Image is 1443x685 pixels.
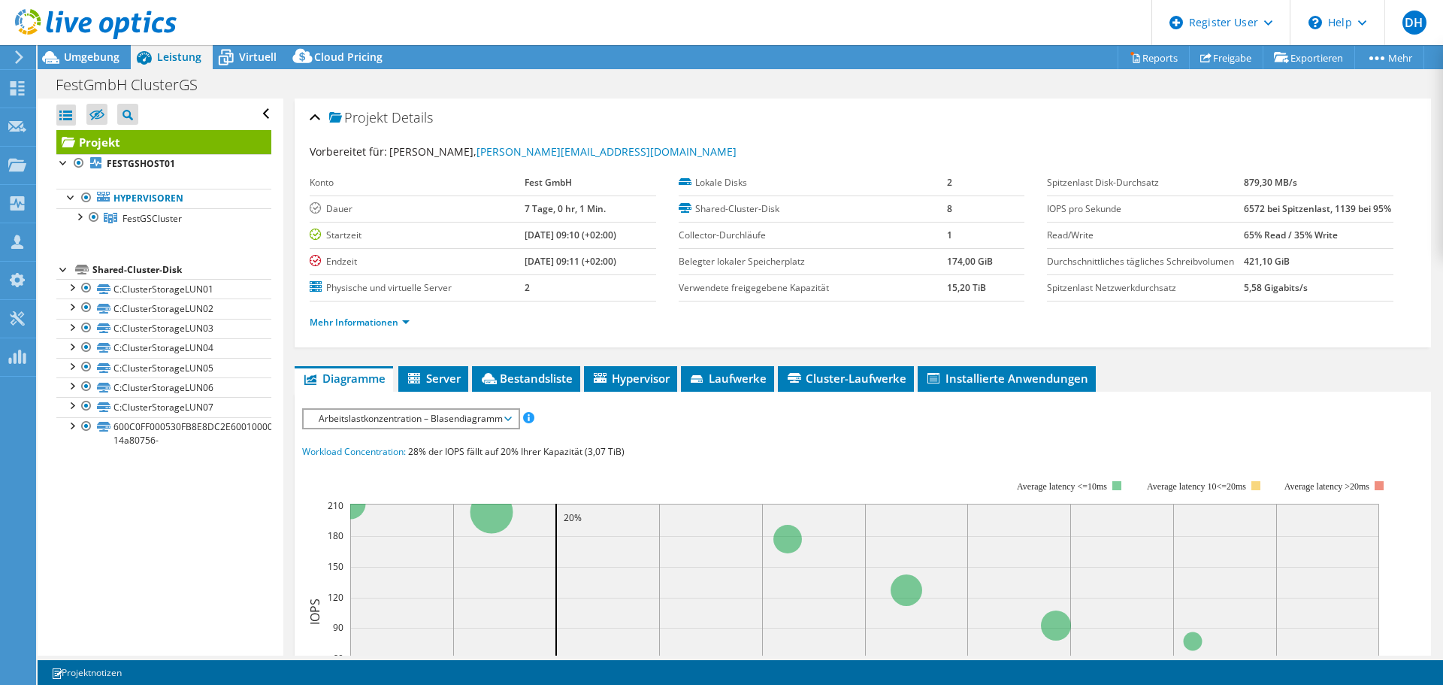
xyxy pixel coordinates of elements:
[476,144,737,159] a: [PERSON_NAME][EMAIL_ADDRESS][DOMAIN_NAME]
[1047,175,1244,190] label: Spitzenlast Disk-Durchsatz
[525,176,572,189] b: Fest GmbH
[328,560,343,573] text: 150
[1308,16,1322,29] svg: \n
[56,358,271,377] a: C:ClusterStorageLUN05
[310,144,387,159] label: Vorbereitet für:
[310,202,525,217] label: Dauer
[389,144,737,159] span: [PERSON_NAME],
[239,50,277,64] span: Virtuell
[1047,280,1244,296] label: Spitzenlast Netzwerkdurchsatz
[307,599,323,625] text: IOPS
[56,299,271,318] a: C:ClusterStorageLUN02
[302,371,386,386] span: Diagramme
[1263,46,1355,69] a: Exportieren
[525,202,606,215] b: 7 Tage, 0 hr, 1 Min.
[1402,11,1426,35] span: DH
[1017,481,1107,492] tspan: Average latency <=10ms
[64,50,119,64] span: Umgebung
[56,417,271,450] a: 600C0FF000530FB8E8DC2E6001000000-14a80756-
[1244,229,1338,241] b: 65% Read / 35% Write
[947,229,952,241] b: 1
[56,279,271,299] a: C:ClusterStorageLUN01
[1244,281,1308,294] b: 5,58 Gigabits/s
[679,254,947,269] label: Belegter lokaler Speicherplatz
[107,157,175,170] b: FESTGSHOST01
[310,280,525,296] label: Physische und virtuelle Server
[49,77,221,93] h1: FestGmbH ClusterGS
[591,371,670,386] span: Hypervisor
[56,208,271,228] a: FestGSCluster
[310,254,525,269] label: Endzeit
[925,371,1088,386] span: Installierte Anwendungen
[785,371,906,386] span: Cluster-Laufwerke
[56,189,271,208] a: Hypervisoren
[1047,228,1244,243] label: Read/Write
[947,176,952,189] b: 2
[310,316,410,329] a: Mehr Informationen
[947,281,986,294] b: 15,20 TiB
[408,445,625,458] span: 28% der IOPS fällt auf 20% Ihrer Kapazität (3,07 TiB)
[56,397,271,417] a: C:ClusterStorageLUN07
[1118,46,1190,69] a: Reports
[328,499,343,512] text: 210
[41,663,132,682] a: Projektnotizen
[311,410,510,428] span: Arbeitslastkonzentration – Blasendiagramm
[92,261,271,279] div: Shared-Cluster-Disk
[333,652,343,665] text: 60
[525,255,616,268] b: [DATE] 09:11 (+02:00)
[1047,202,1244,217] label: IOPS pro Sekunde
[302,445,406,458] span: Workload Concentration:
[123,212,182,225] span: FestGSCluster
[1284,481,1369,492] text: Average latency >20ms
[525,281,530,294] b: 2
[56,377,271,397] a: C:ClusterStorageLUN06
[1244,202,1391,215] b: 6572 bei Spitzenlast, 1139 bei 95%
[328,591,343,604] text: 120
[56,338,271,358] a: C:ClusterStorageLUN04
[310,228,525,243] label: Startzeit
[688,371,767,386] span: Laufwerke
[947,202,952,215] b: 8
[1147,481,1246,492] tspan: Average latency 10<=20ms
[328,529,343,542] text: 180
[1189,46,1263,69] a: Freigabe
[679,202,947,217] label: Shared-Cluster-Disk
[314,50,383,64] span: Cloud Pricing
[56,130,271,154] a: Projekt
[1354,46,1424,69] a: Mehr
[329,111,388,126] span: Projekt
[1244,176,1297,189] b: 879,30 MB/s
[56,154,271,174] a: FESTGSHOST01
[406,371,461,386] span: Server
[333,621,343,634] text: 90
[392,108,433,126] span: Details
[679,280,947,296] label: Verwendete freigegebene Kapazität
[1244,255,1290,268] b: 421,10 GiB
[679,175,947,190] label: Lokale Disks
[947,255,993,268] b: 174,00 GiB
[525,229,616,241] b: [DATE] 09:10 (+02:00)
[56,319,271,338] a: C:ClusterStorageLUN03
[679,228,947,243] label: Collector-Durchläufe
[564,511,582,524] text: 20%
[479,371,573,386] span: Bestandsliste
[157,50,201,64] span: Leistung
[1047,254,1244,269] label: Durchschnittliches tägliches Schreibvolumen
[310,175,525,190] label: Konto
